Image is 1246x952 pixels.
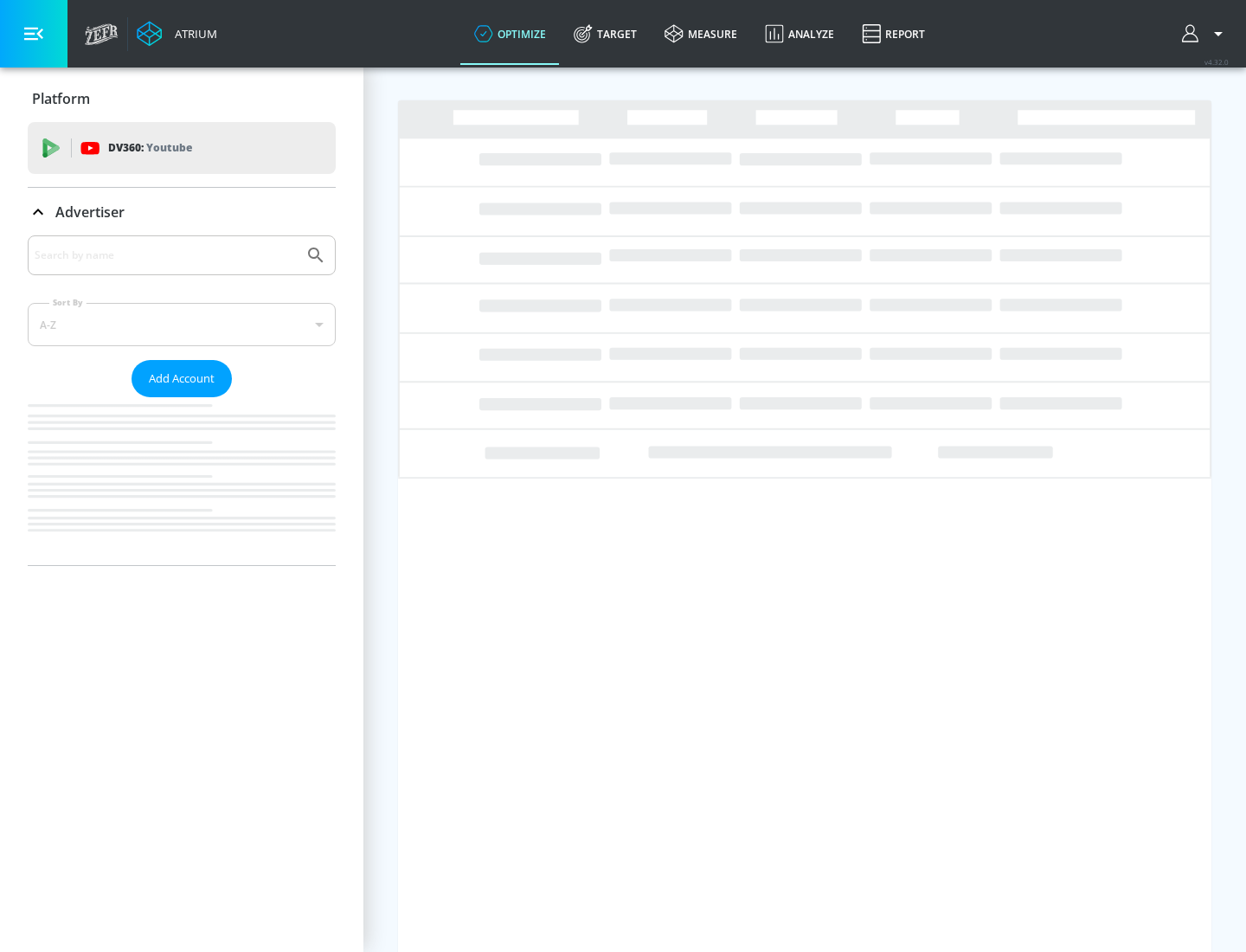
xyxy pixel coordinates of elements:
p: DV360: [108,138,192,158]
a: Target [560,3,651,65]
p: Advertiser [55,203,125,222]
div: Platform [28,74,336,123]
div: A-Z [28,303,336,346]
a: Atrium [137,21,217,47]
p: Platform [32,89,90,108]
div: Advertiser [28,235,336,565]
div: Atrium [168,26,217,42]
input: Search by name [35,244,297,267]
a: optimize [460,3,560,65]
nav: list of Advertiser [28,397,336,565]
span: Add Account [149,369,215,389]
a: measure [651,3,751,65]
span: v 4.32.0 [1204,57,1229,67]
div: Advertiser [28,188,336,236]
button: Add Account [132,360,232,397]
label: Sort By [49,297,87,308]
a: Report [848,3,939,65]
a: Analyze [751,3,848,65]
p: Youtube [146,138,192,157]
div: DV360: Youtube [28,122,336,174]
